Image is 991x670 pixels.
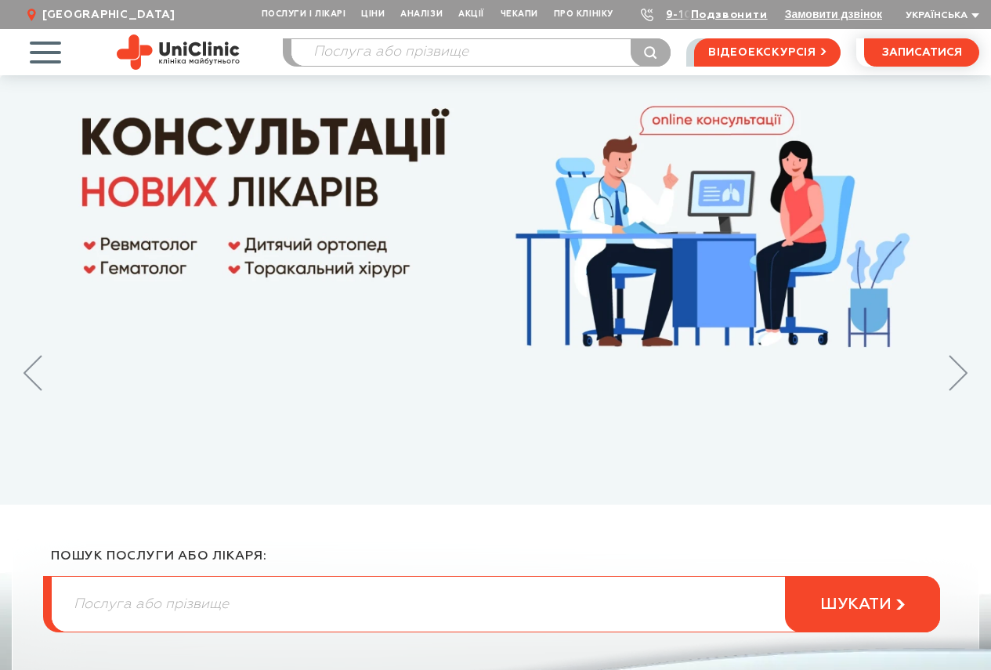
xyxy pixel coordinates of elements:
[708,39,816,66] span: відеоекскурсія
[882,47,962,58] span: записатися
[666,9,700,20] a: 9-103
[51,549,940,576] div: пошук послуги або лікаря:
[117,34,240,70] img: Uniclinic
[785,8,882,20] button: Замовити дзвінок
[694,38,841,67] a: відеоекскурсія
[864,38,979,67] button: записатися
[691,9,768,20] a: Подзвонити
[785,576,940,632] button: шукати
[902,10,979,22] button: Українська
[52,577,939,632] input: Послуга або прізвище
[820,595,892,614] span: шукати
[42,8,175,22] span: [GEOGRAPHIC_DATA]
[291,39,670,66] input: Послуга або прізвище
[906,11,967,20] span: Українська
